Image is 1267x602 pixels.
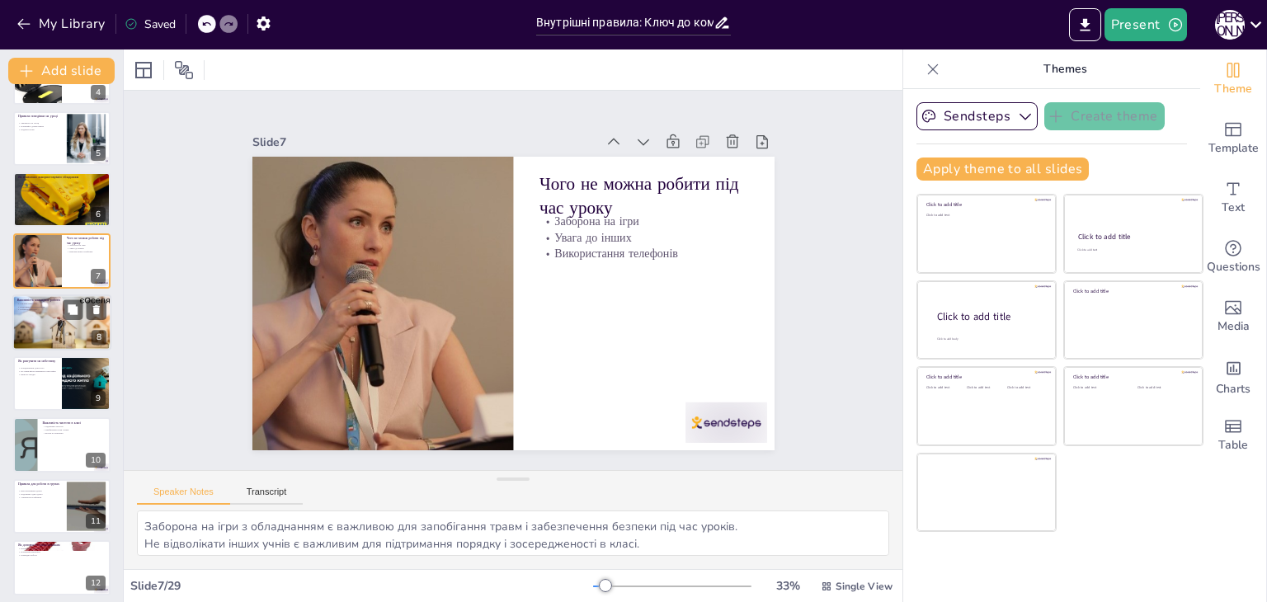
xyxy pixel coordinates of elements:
div: Click to add text [967,386,1004,390]
button: К [PERSON_NAME] [1215,8,1245,41]
div: Add text boxes [1200,168,1266,228]
p: Запитуйте вчителя [18,183,106,186]
div: 9 [91,391,106,406]
div: Click to add text [1073,386,1125,390]
button: Export to PowerPoint [1069,8,1101,41]
button: Delete Slide [87,299,106,319]
p: Чого не можна робити під час уроку [67,237,106,246]
span: Position [174,60,194,80]
div: Click to add title [926,374,1044,380]
p: Безпека перш за все [18,189,106,192]
p: Не намагайтеся вирішити самостійно [18,369,57,373]
div: 5 [91,146,106,161]
div: Saved [125,16,176,32]
p: Як допомогти однокласникам [18,543,106,548]
span: Text [1222,199,1245,217]
p: Підтримка однокласників [17,305,106,308]
p: Командна робота [18,553,106,557]
div: 10 [86,453,106,468]
div: Click to add title [926,201,1044,208]
p: Увага до інших [539,229,748,246]
p: Заборона на ігри [539,213,748,229]
div: Click to add title [1073,374,1191,380]
button: Duplicate Slide [63,299,82,319]
p: Увага до інших [67,247,106,251]
p: Важливість чистоти в класі [42,421,106,426]
p: Використання телефонів [539,246,748,262]
div: 12 [13,540,111,595]
span: Charts [1216,380,1251,398]
button: Present [1105,8,1187,41]
p: Вжиття заходів [18,373,57,376]
button: Create theme [1044,102,1165,130]
div: 9 [13,356,111,411]
p: Повідомлення дорослого [18,367,57,370]
div: Click to add title [1073,288,1191,294]
div: Click to add title [937,309,1043,323]
div: 7 [13,233,111,288]
div: 33 % [768,578,808,594]
div: Add ready made slides [1200,109,1266,168]
div: Slide 7 / 29 [130,578,593,594]
p: Уникнення конфліктів [18,496,62,499]
p: Як реагувати на небезпеку [18,359,57,364]
div: 8 [12,294,111,350]
div: Click to add body [937,336,1041,341]
p: Правила поведінки на уроці [18,114,62,119]
div: Add a table [1200,406,1266,465]
div: Click to add title [1078,232,1188,242]
input: Insert title [536,11,714,35]
div: Slide 7 [252,134,596,150]
span: Template [1208,139,1259,158]
p: Вплив на навчання [42,430,106,434]
div: Add charts and graphs [1200,346,1266,406]
div: Click to add text [1007,386,1044,390]
p: Пропозиція допомоги [18,548,106,551]
p: Themes [946,49,1184,89]
div: Click to add text [1137,386,1189,390]
div: 6 [91,207,106,222]
p: Підняття руки [18,128,62,131]
textarea: Заборона на ігри з обладнанням є важливою для запобігання травм і забезпечення безпеки під час ур... [137,510,889,556]
p: Уважність на уроці [18,121,62,125]
div: 12 [86,576,106,590]
p: Заборона на ігри [67,244,106,247]
div: Change the overall theme [1200,49,1266,109]
div: Add images, graphics, shapes or video [1200,287,1266,346]
div: 10 [13,417,111,472]
button: My Library [12,11,112,37]
p: Розвиток навичок [17,308,106,311]
p: Важливість командної роботи [17,297,106,302]
span: Single View [836,580,893,593]
p: Як правильно використовувати обладнання [18,175,106,180]
button: Add slide [8,58,115,84]
div: К [PERSON_NAME] [1215,10,1245,40]
div: 4 [91,85,106,100]
div: Click to add text [926,214,1044,218]
p: Пояснення матеріалу [18,551,106,554]
span: Media [1218,317,1250,336]
button: Sendsteps [916,102,1038,130]
p: Поважайте думки інших [18,125,62,128]
div: Layout [130,57,157,83]
p: Висловлювання думок [18,489,62,492]
button: Transcript [230,487,304,505]
p: Правила для роботи в групах [18,482,62,487]
div: 5 [13,111,111,166]
p: Підтримка чистоти [42,425,106,428]
p: Підтримка один одного [18,492,62,496]
span: Theme [1214,80,1252,98]
div: 8 [92,330,106,345]
div: Click to add text [1077,248,1187,252]
div: 7 [91,269,106,284]
p: Прибирання після уроків [42,428,106,431]
p: Дотримуйтесь інструкцій [18,186,106,189]
div: 11 [86,514,106,529]
button: Apply theme to all slides [916,158,1089,181]
p: Спільне навчання [17,302,106,305]
span: Table [1218,436,1248,454]
div: Get real-time input from your audience [1200,228,1266,287]
button: Speaker Notes [137,487,230,505]
p: Використання телефонів [67,250,106,253]
div: 11 [13,479,111,534]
